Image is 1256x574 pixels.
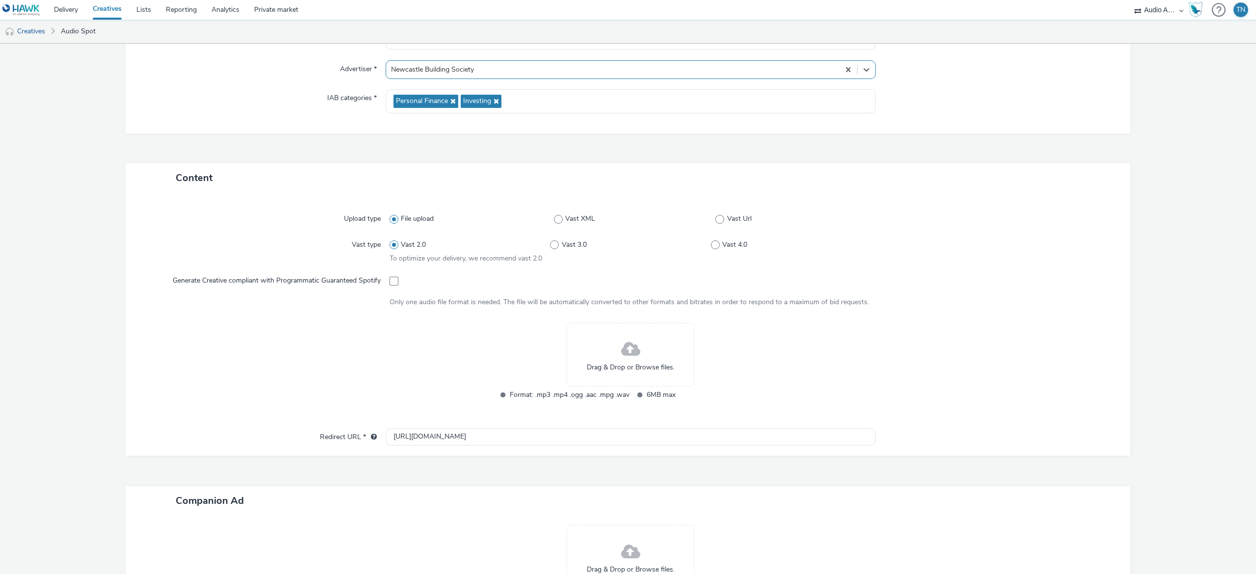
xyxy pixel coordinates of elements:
img: undefined Logo [2,4,40,16]
label: Advertiser * [336,60,381,74]
span: Content [176,171,212,184]
span: Vast 3.0 [562,240,587,250]
label: Redirect URL * [316,428,381,442]
label: Vast type [348,236,385,250]
div: URL will be used as a validation URL with some SSPs and it will be the redirection URL of your cr... [366,432,377,442]
span: Vast 4.0 [722,240,747,250]
span: To optimize your delivery, we recommend vast 2.0 [390,254,542,263]
a: Audio Spot [56,20,101,43]
div: Only one audio file format is needed. The file will be automatically converted to other formats a... [390,297,872,307]
label: Generate Creative compliant with Programmatic Guaranteed Spotify [169,272,385,286]
span: Personal Finance [396,97,448,105]
input: url... [386,428,876,445]
span: Vast XML [565,214,595,224]
span: Format: .mp3 .mp4 .ogg .aac .mpg .wav [510,389,629,400]
img: audio [5,27,15,37]
span: File upload [401,214,434,224]
span: Companion Ad [176,494,244,507]
div: TN [1236,2,1245,17]
label: Upload type [340,210,385,224]
span: 6MB max [647,389,766,400]
img: Hawk Academy [1188,2,1203,18]
a: Hawk Academy [1188,2,1207,18]
span: Vast Url [727,214,752,224]
span: Investing [463,97,491,105]
label: IAB categories * [323,89,381,103]
span: Vast 2.0 [401,240,426,250]
span: Drag & Drop or Browse files. [587,363,675,372]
